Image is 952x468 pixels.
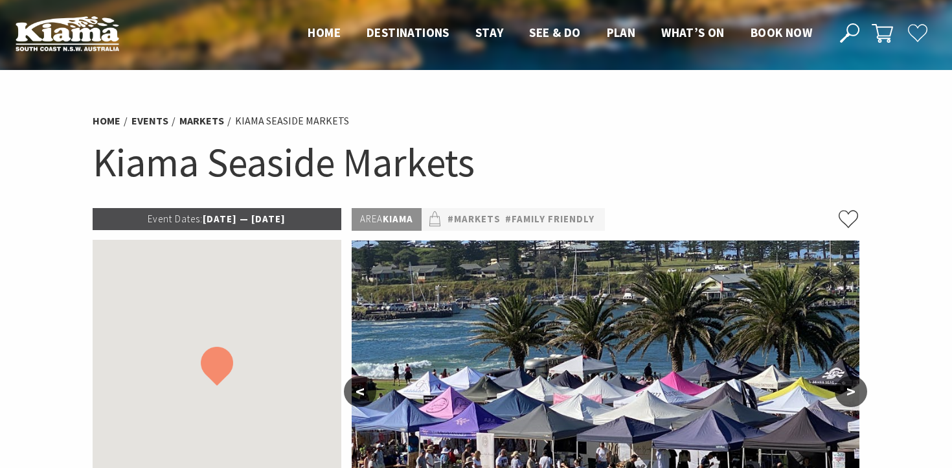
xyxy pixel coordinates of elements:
[529,25,580,40] span: See & Do
[344,376,376,407] button: <
[448,211,501,228] a: #Markets
[505,211,595,228] a: #Family Friendly
[179,114,224,128] a: Markets
[235,113,349,130] li: Kiama Seaside Markets
[93,136,859,189] h1: Kiama Seaside Markets
[16,16,119,51] img: Kiama Logo
[352,208,422,231] p: Kiama
[661,25,725,40] span: What’s On
[367,25,449,40] span: Destinations
[131,114,168,128] a: Events
[475,25,504,40] span: Stay
[360,213,383,225] span: Area
[607,25,636,40] span: Plan
[93,114,120,128] a: Home
[295,23,825,44] nav: Main Menu
[308,25,341,40] span: Home
[751,25,812,40] span: Book now
[93,208,341,230] p: [DATE] — [DATE]
[148,213,203,225] span: Event Dates:
[835,376,867,407] button: >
